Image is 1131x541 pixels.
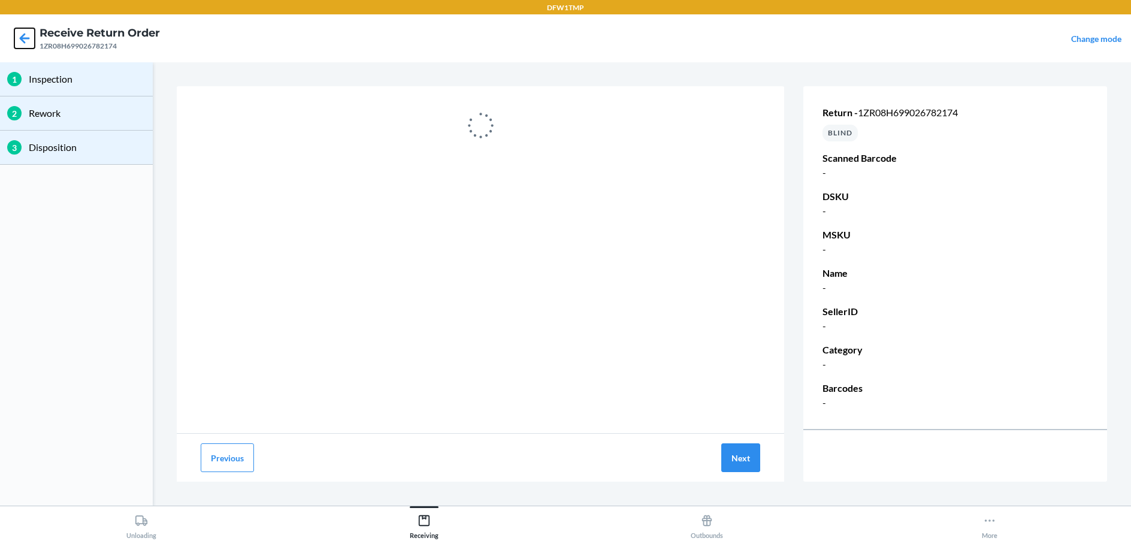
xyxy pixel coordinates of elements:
p: DSKU [822,189,1088,204]
button: Next [721,443,760,472]
p: Category [822,343,1088,357]
p: Barcodes [822,381,1088,395]
div: 2 [7,106,22,120]
div: Unloading [126,509,156,539]
p: - [822,280,1088,295]
div: 1ZR08H699026782174 [40,41,160,52]
div: 3 [7,140,22,155]
div: Outbounds [691,509,723,539]
span: 1ZR08H699026782174 [858,107,958,118]
a: Change mode [1071,34,1121,44]
p: Return - [822,105,1088,120]
p: - [822,319,1088,333]
p: Name [822,266,1088,280]
p: - [822,165,1088,180]
p: Scanned Barcode [822,151,1088,165]
p: - [822,204,1088,218]
button: Receiving [283,506,565,539]
p: Inspection [29,72,146,86]
p: - [822,357,1088,371]
h4: Receive Return Order [40,25,160,41]
div: 1 [7,72,22,86]
p: MSKU [822,228,1088,242]
p: DFW1TMP [547,2,584,13]
div: BLIND [822,125,858,141]
p: - [822,242,1088,256]
p: - [822,395,1088,410]
button: More [848,506,1131,539]
button: Outbounds [565,506,848,539]
p: SellerID [822,304,1088,319]
div: Receiving [410,509,439,539]
div: More [982,509,997,539]
button: Previous [201,443,254,472]
p: Disposition [29,140,146,155]
p: Rework [29,106,146,120]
